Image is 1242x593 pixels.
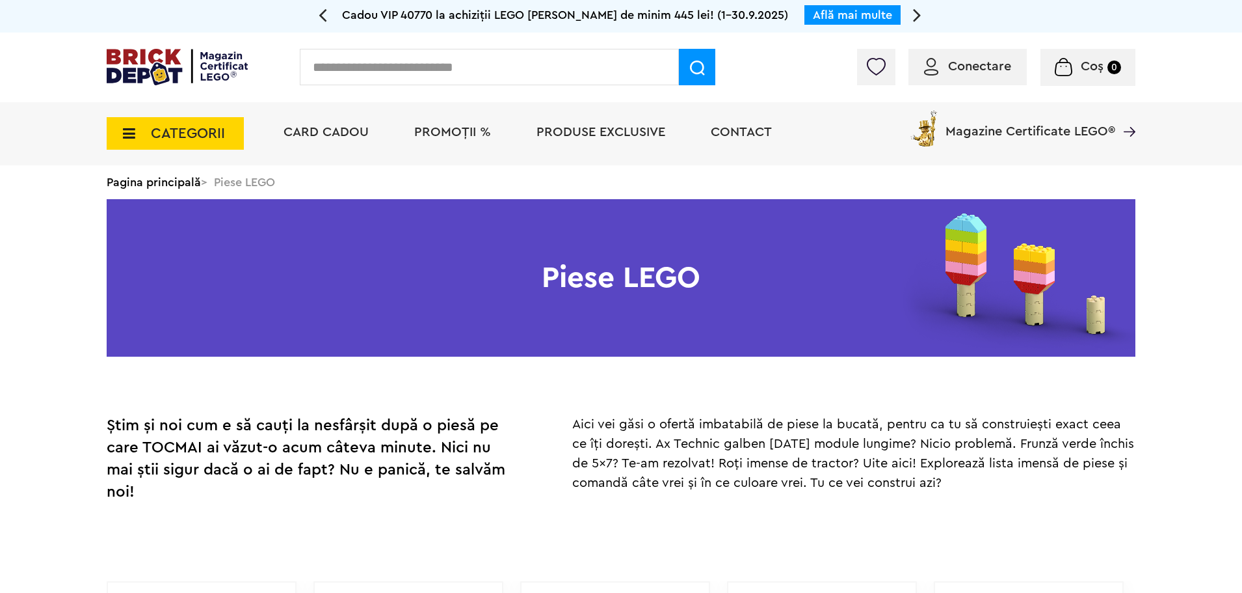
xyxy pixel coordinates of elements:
p: Aici vei găsi o ofertă imbatabilă de piese la bucată, pentru ca tu să construiești exact ceea ce ... [572,415,1135,493]
small: 0 [1107,61,1121,74]
a: Pagina principală [107,176,201,188]
span: Conectare [948,60,1011,73]
span: CATEGORII [151,126,225,141]
a: Magazine Certificate LEGO® [1115,108,1135,121]
a: Card Cadou [284,126,369,139]
a: Află mai multe [813,9,892,21]
span: Coș [1081,60,1103,73]
a: Conectare [924,60,1011,73]
h1: Piese LEGO [107,199,1135,357]
span: Cadou VIP 40770 la achiziții LEGO [PERSON_NAME] de minim 445 lei! (1-30.9.2025) [342,9,788,21]
div: Știm și noi cum e să cauți la nesfârșit după o piesă pe care TOCMAI ai văzut-o acum câteva minute... [107,415,518,503]
a: Contact [711,126,772,139]
span: Magazine Certificate LEGO® [945,108,1115,138]
a: PROMOȚII % [414,126,491,139]
div: > Piese LEGO [107,165,1135,199]
a: Produse exclusive [536,126,665,139]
